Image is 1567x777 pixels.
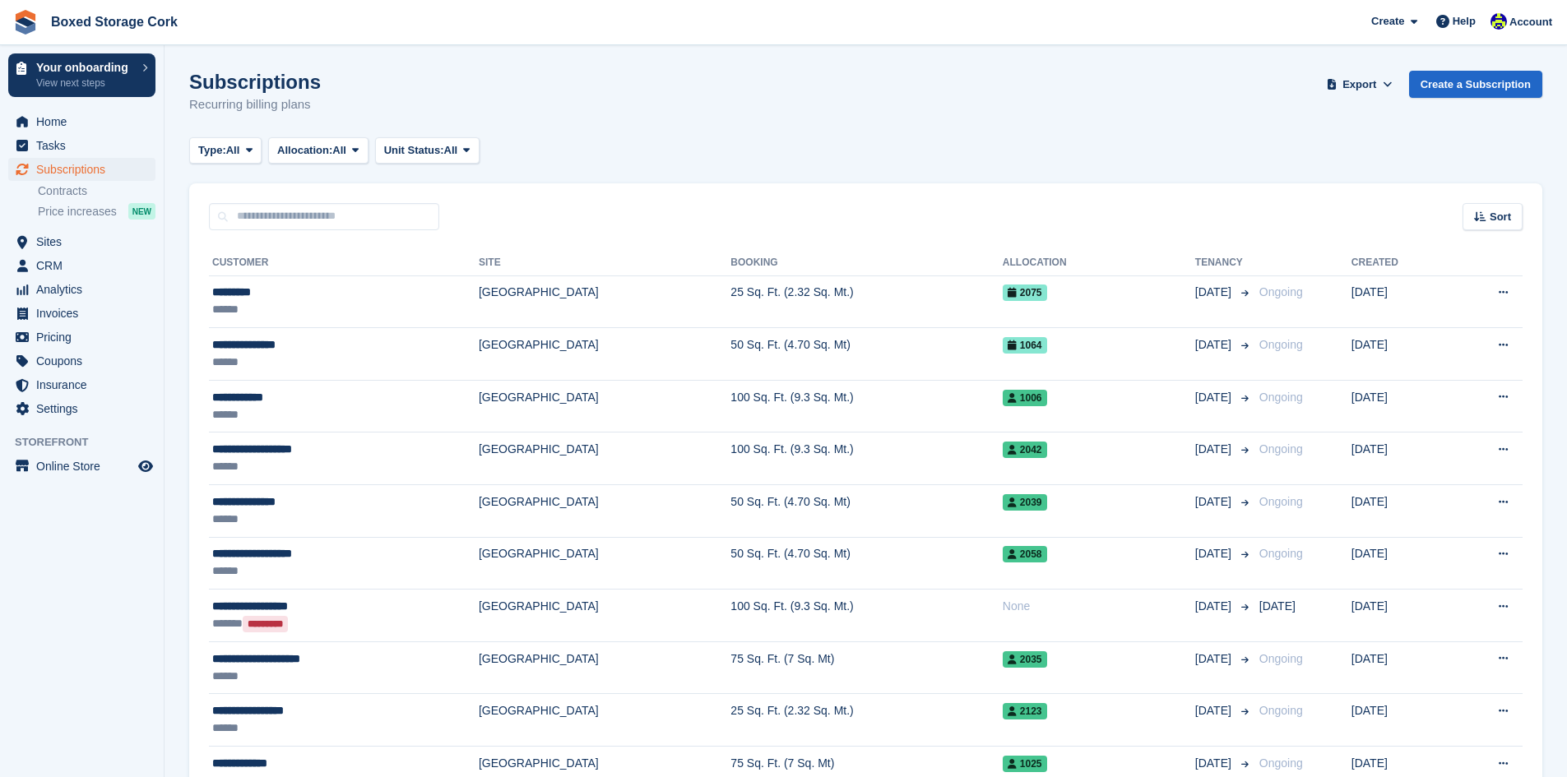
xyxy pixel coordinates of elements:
a: menu [8,230,155,253]
span: [DATE] [1195,650,1235,668]
span: Unit Status: [384,142,444,159]
a: menu [8,373,155,396]
span: [DATE] [1195,493,1235,511]
div: NEW [128,203,155,220]
span: Ongoing [1259,442,1303,456]
a: menu [8,158,155,181]
button: Unit Status: All [375,137,480,164]
td: [GEOGRAPHIC_DATA] [479,537,730,590]
td: [DATE] [1351,537,1450,590]
th: Booking [730,250,1002,276]
a: menu [8,134,155,157]
td: [GEOGRAPHIC_DATA] [479,694,730,747]
td: [DATE] [1351,485,1450,538]
span: Ongoing [1259,756,1303,770]
span: Online Store [36,455,135,478]
span: CRM [36,254,135,277]
td: [DATE] [1351,432,1450,485]
span: [DATE] [1195,441,1235,458]
span: Help [1453,13,1476,30]
span: Pricing [36,326,135,349]
a: Your onboarding View next steps [8,53,155,97]
td: 100 Sq. Ft. (9.3 Sq. Mt.) [730,590,1002,642]
span: [DATE] [1195,284,1235,301]
td: [DATE] [1351,275,1450,328]
td: 25 Sq. Ft. (2.32 Sq. Mt.) [730,694,1002,747]
img: Vincent [1491,13,1507,30]
span: Tasks [36,134,135,157]
span: Export [1342,76,1376,93]
th: Created [1351,250,1450,276]
td: 50 Sq. Ft. (4.70 Sq. Mt) [730,537,1002,590]
span: Storefront [15,434,164,451]
span: [DATE] [1195,336,1235,354]
span: [DATE] [1259,599,1296,613]
a: Create a Subscription [1409,71,1542,98]
span: Create [1371,13,1404,30]
p: View next steps [36,76,134,90]
th: Site [479,250,730,276]
td: [GEOGRAPHIC_DATA] [479,275,730,328]
span: All [226,142,240,159]
a: menu [8,254,155,277]
td: [DATE] [1351,694,1450,747]
span: 1064 [1003,337,1047,354]
button: Type: All [189,137,262,164]
span: 2123 [1003,703,1047,719]
span: 2058 [1003,546,1047,562]
td: [DATE] [1351,380,1450,432]
h1: Subscriptions [189,71,321,93]
a: Price increases NEW [38,202,155,220]
span: Allocation: [277,142,332,159]
span: Ongoing [1259,547,1303,560]
td: [GEOGRAPHIC_DATA] [479,485,730,538]
a: menu [8,110,155,133]
div: None [1003,598,1195,615]
span: All [332,142,346,159]
td: [DATE] [1351,590,1450,642]
td: [DATE] [1351,641,1450,694]
th: Tenancy [1195,250,1253,276]
span: Price increases [38,204,117,220]
td: 100 Sq. Ft. (9.3 Sq. Mt.) [730,380,1002,432]
span: Ongoing [1259,495,1303,508]
span: 1006 [1003,390,1047,406]
span: Insurance [36,373,135,396]
span: [DATE] [1195,598,1235,615]
span: Invoices [36,302,135,325]
td: [GEOGRAPHIC_DATA] [479,328,730,381]
span: 2039 [1003,494,1047,511]
td: 75 Sq. Ft. (7 Sq. Mt) [730,641,1002,694]
span: Type: [198,142,226,159]
span: All [444,142,458,159]
span: Sort [1490,209,1511,225]
td: [GEOGRAPHIC_DATA] [479,590,730,642]
span: [DATE] [1195,702,1235,719]
td: 100 Sq. Ft. (9.3 Sq. Mt.) [730,432,1002,485]
a: menu [8,397,155,420]
td: [GEOGRAPHIC_DATA] [479,641,730,694]
span: 1025 [1003,756,1047,772]
td: 50 Sq. Ft. (4.70 Sq. Mt) [730,485,1002,538]
span: Account [1509,14,1552,30]
span: Subscriptions [36,158,135,181]
span: 2042 [1003,442,1047,458]
span: Ongoing [1259,391,1303,404]
img: stora-icon-8386f47178a22dfd0bd8f6a31ec36ba5ce8667c1dd55bd0f319d3a0aa187defe.svg [13,10,38,35]
a: menu [8,302,155,325]
span: 2035 [1003,651,1047,668]
td: [GEOGRAPHIC_DATA] [479,380,730,432]
span: [DATE] [1195,545,1235,562]
td: [DATE] [1351,328,1450,381]
span: Ongoing [1259,285,1303,298]
a: menu [8,326,155,349]
td: [GEOGRAPHIC_DATA] [479,432,730,485]
th: Allocation [1003,250,1195,276]
a: menu [8,455,155,478]
span: Ongoing [1259,652,1303,665]
span: Coupons [36,349,135,372]
td: 50 Sq. Ft. (4.70 Sq. Mt) [730,328,1002,381]
a: Contracts [38,183,155,199]
th: Customer [209,250,479,276]
a: menu [8,278,155,301]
